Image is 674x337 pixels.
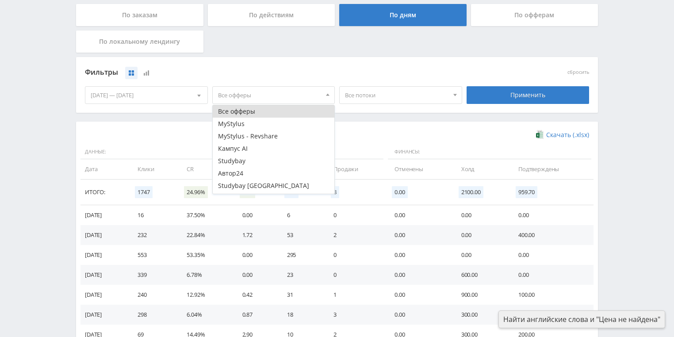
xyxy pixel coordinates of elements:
td: 0.00 [452,225,509,245]
td: 53 [278,225,325,245]
td: 259.70 [509,305,594,325]
td: 600.00 [452,265,509,285]
span: 959.70 [516,186,537,198]
div: Найти английские слова и "Цена не найдена" [498,310,665,328]
td: 100.00 [509,285,594,305]
td: Холд [452,159,509,179]
td: 900.00 [452,285,509,305]
a: Скачать (.xlsx) [536,130,589,139]
td: [DATE] [80,225,129,245]
td: 0.00 [234,265,278,285]
td: 0.87 [234,305,278,325]
td: 1.72 [234,225,278,245]
td: CR [178,159,233,179]
td: 37.50% [178,205,233,225]
td: [DATE] [80,285,129,305]
button: Кампус AI [213,142,335,155]
td: 0.42 [234,285,278,305]
td: Итого: [80,180,129,205]
td: 31 [278,285,325,305]
td: 3 [325,305,386,325]
td: 1 [325,285,386,305]
div: По локальному лендингу [76,31,203,53]
span: Данные: [80,145,276,160]
td: 232 [129,225,178,245]
span: Скачать (.xlsx) [546,131,589,138]
button: MyStylus [213,118,335,130]
span: 2100.00 [459,186,483,198]
span: Финансы: [388,145,591,160]
td: 12.92% [178,285,233,305]
img: xlsx [536,130,544,139]
td: Отменены [386,159,452,179]
button: Все офферы [213,105,335,118]
td: 6.78% [178,265,233,285]
td: 0.00 [386,305,452,325]
div: Применить [467,86,590,104]
td: Дата [80,159,129,179]
button: сбросить [567,69,589,75]
td: 23 [278,265,325,285]
div: По дням [339,4,467,26]
td: 0.00 [452,245,509,265]
div: [DATE] — [DATE] [85,87,207,103]
td: 295 [278,245,325,265]
button: Studybay [GEOGRAPHIC_DATA] [213,180,335,192]
td: 0.00 [509,245,594,265]
td: 0.00 [509,205,594,225]
td: 298 [129,305,178,325]
button: MyStylus - Revshare [213,130,335,142]
td: 0 [325,265,386,285]
td: 240 [129,285,178,305]
td: 6.04% [178,305,233,325]
button: Study AI (RevShare) [213,192,335,204]
td: 2 [325,225,386,245]
td: [DATE] [80,305,129,325]
td: 339 [129,265,178,285]
td: 0 [325,245,386,265]
div: По заказам [76,4,203,26]
td: 0.00 [386,265,452,285]
td: 0.00 [386,205,452,225]
td: Продажи [325,159,386,179]
td: 0 [325,205,386,225]
span: Все потоки [345,87,448,103]
td: 16 [129,205,178,225]
td: 0.00 [234,205,278,225]
span: 1747 [135,186,152,198]
td: 0.00 [386,285,452,305]
span: Все офферы [218,87,322,103]
div: По офферам [471,4,598,26]
td: 300.00 [452,305,509,325]
td: 18 [278,305,325,325]
td: 0.00 [452,205,509,225]
td: Клики [129,159,178,179]
td: 0.00 [386,245,452,265]
button: Автор24 [213,167,335,180]
div: Фильтры [85,66,462,79]
td: 0.00 [234,245,278,265]
td: [DATE] [80,265,129,285]
td: 400.00 [509,225,594,245]
div: По действиям [208,4,335,26]
td: 22.84% [178,225,233,245]
td: 553 [129,245,178,265]
span: 24.96% [184,186,207,198]
td: 53.35% [178,245,233,265]
td: [DATE] [80,245,129,265]
td: 6 [278,205,325,225]
span: 8 [331,186,339,198]
td: Подтверждены [509,159,594,179]
span: 0.00 [392,186,407,198]
td: [DATE] [80,205,129,225]
td: 0.00 [509,265,594,285]
button: Studybay [213,155,335,167]
td: 0.00 [386,225,452,245]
